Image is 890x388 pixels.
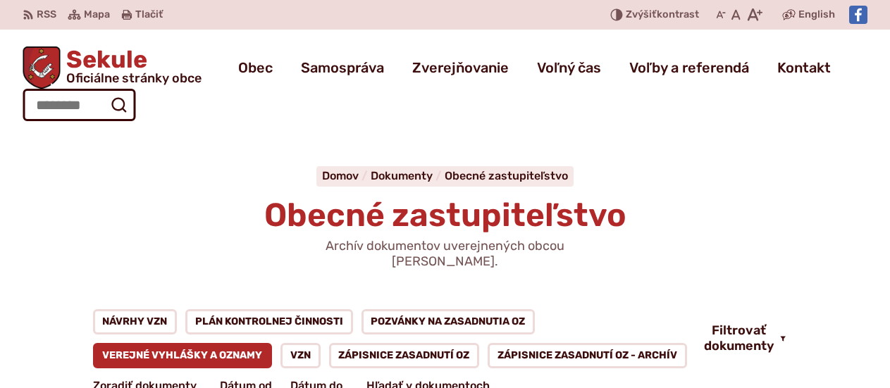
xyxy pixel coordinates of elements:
span: Domov [322,169,359,182]
a: Zápisnice zasadnutí OZ [329,343,480,368]
a: Zverejňovanie [412,48,509,87]
a: Samospráva [301,48,384,87]
span: Dokumenty [371,169,433,182]
span: Sekule [61,48,202,85]
a: Obec [238,48,273,87]
a: Logo Sekule, prejsť na domovskú stránku. [23,46,202,89]
span: Zvýšiť [626,8,657,20]
a: VZN [280,343,321,368]
span: English [798,6,835,23]
span: Filtrovať dokumenty [703,323,774,353]
span: RSS [37,6,56,23]
span: kontrast [626,9,699,21]
a: Kontakt [777,48,831,87]
button: Filtrovať dokumenty [692,323,797,353]
a: Voľný čas [537,48,601,87]
a: Návrhy VZN [93,309,178,334]
a: Plán kontrolnej činnosti [185,309,353,334]
a: Zápisnice zasadnutí OZ - ARCHÍV [488,343,687,368]
p: Archív dokumentov uverejnených obcou [PERSON_NAME]. [276,239,614,269]
a: Pozvánky na zasadnutia OZ [361,309,536,334]
span: Mapa [84,6,110,23]
img: Prejsť na Facebook stránku [849,6,867,24]
a: Dokumenty [371,169,445,182]
a: Obecné zastupiteľstvo [445,169,568,182]
span: Tlačiť [135,9,163,21]
span: Oficiálne stránky obce [66,72,202,85]
a: Verejné vyhlášky a oznamy [93,343,273,368]
span: Obecné zastupiteľstvo [264,196,626,234]
img: Prejsť na domovskú stránku [23,46,61,89]
a: Domov [322,169,371,182]
a: English [796,6,838,23]
a: Voľby a referendá [629,48,749,87]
